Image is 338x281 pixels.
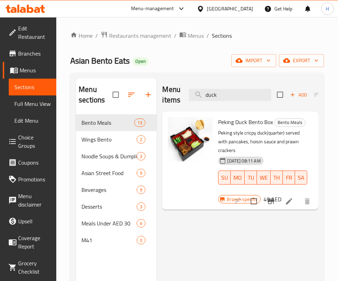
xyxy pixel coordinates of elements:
a: Edit Restaurant [3,20,56,45]
button: FR [283,171,295,185]
span: SA [298,173,304,183]
div: Wings Bento2 [76,131,157,148]
nav: Menu sections [76,111,157,251]
span: Upsell [18,217,51,225]
button: Add section [140,86,157,103]
a: Branches [3,45,56,62]
span: Select all sections [108,87,123,102]
a: Choice Groups [3,129,56,154]
span: Peking Duck Bento Box [218,117,273,127]
span: Asian Bento Eats [70,53,130,69]
a: Promotions [3,171,56,188]
div: Wings Bento [81,135,137,144]
span: Bento Meals [81,118,134,127]
span: WE [260,173,268,183]
span: Coupons [18,158,51,167]
span: 0 [137,237,145,244]
div: Beverages9 [76,181,157,198]
a: Menus [3,62,56,79]
span: TU [247,173,254,183]
a: Home [70,31,93,40]
button: delete [299,193,316,210]
span: 6 [137,220,145,227]
span: Asian Street Food [81,169,137,177]
div: Meals Under AED 306 [76,215,157,232]
span: 2 [137,136,145,143]
span: Select section [273,87,287,102]
nav: breadcrumb [70,31,324,40]
span: Menu disclaimer [18,192,51,209]
button: export [279,54,324,67]
a: Full Menu View [9,95,56,112]
div: Desserts3 [76,198,157,215]
span: Select section first [310,89,338,100]
span: Choice Groups [18,133,51,150]
div: items [134,118,145,127]
span: Full Menu View [14,100,51,108]
a: Upsell [3,213,56,230]
input: search [189,89,271,101]
span: 9 [137,187,145,193]
span: Sort sections [123,86,140,103]
h2: Menu sections [79,84,113,105]
div: Open [132,57,149,66]
span: Noodle Soups & Dumpling Bento [81,152,137,160]
span: TH [273,173,280,183]
span: Open [132,58,149,64]
div: Menu-management [131,5,174,13]
span: Add [289,91,308,99]
h2: Menu items [162,84,180,105]
div: Bento Meals13 [76,114,157,131]
a: Coupons [3,154,56,171]
span: Bento Meals [275,118,305,127]
button: SU [218,171,231,185]
span: M41 [81,236,137,244]
button: import [231,54,276,67]
a: Coverage Report [3,230,56,255]
span: Meals Under AED 30 [81,219,137,228]
span: Edit Restaurant [18,24,51,41]
span: Branches [18,49,51,58]
div: Noodle Soups & Dumpling Bento3 [76,148,157,165]
span: 13 [135,120,145,126]
span: Edit Menu [14,116,51,125]
a: Restaurants management [101,31,171,40]
span: [DATE] 08:11 AM [224,158,263,164]
button: Add [287,89,310,100]
span: Grocery Checklist [18,259,51,276]
span: Beverages [81,186,137,194]
span: MO [233,173,242,183]
span: Add item [287,89,310,100]
span: Promotions [18,175,51,183]
div: [GEOGRAPHIC_DATA] [207,5,253,13]
span: Select to update [246,194,261,209]
button: MO [231,171,245,185]
span: Restaurants management [109,31,171,40]
img: Peking Duck Bento Box [168,117,213,162]
span: Menus [188,31,204,40]
li: / [95,31,98,40]
span: Desserts [81,202,137,211]
div: M410 [76,232,157,248]
span: Menus [20,66,51,74]
div: items [137,202,145,211]
span: export [285,56,318,65]
span: Sections [212,31,232,40]
span: SU [221,173,228,183]
button: WE [257,171,271,185]
button: SA [295,171,307,185]
div: items [137,152,145,160]
a: Grocery Checklist [3,255,56,280]
a: Sections [9,79,56,95]
li: / [207,31,209,40]
span: 9 [137,170,145,176]
span: Coverage Report [18,234,51,251]
a: Edit menu item [285,197,293,206]
a: Edit Menu [9,112,56,129]
p: Peking style cricpy duck(quarter) served with pancakes, hoisin sauce and prawn crackers [218,129,307,155]
span: Sections [14,83,51,91]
